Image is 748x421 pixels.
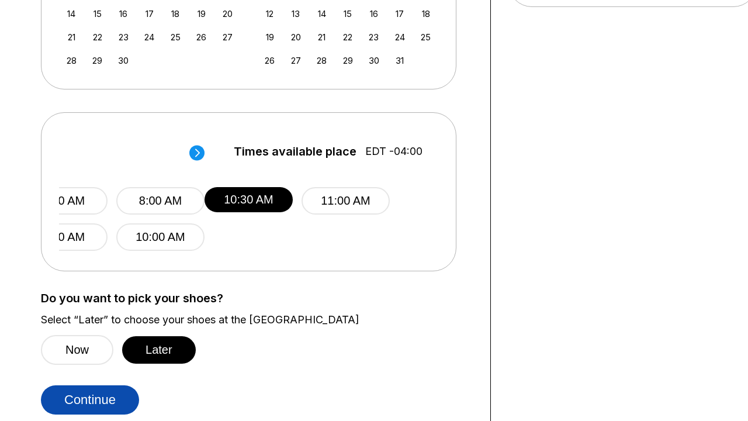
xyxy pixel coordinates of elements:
div: Choose Tuesday, September 23rd, 2025 [116,29,131,45]
div: Choose Wednesday, October 29th, 2025 [340,53,356,68]
button: 9:30 AM [19,223,108,251]
div: Choose Friday, October 17th, 2025 [392,6,408,22]
div: Choose Tuesday, October 14th, 2025 [314,6,330,22]
label: Do you want to pick your shoes? [41,292,473,305]
div: Choose Thursday, September 18th, 2025 [168,6,183,22]
div: Choose Monday, September 15th, 2025 [89,6,105,22]
div: Choose Wednesday, September 24th, 2025 [141,29,157,45]
button: 7:30 AM [19,187,108,215]
div: Choose Saturday, October 25th, 2025 [418,29,434,45]
div: Choose Friday, September 19th, 2025 [193,6,209,22]
span: Times available place [234,145,356,158]
div: Choose Monday, October 20th, 2025 [288,29,304,45]
button: 10:30 AM [205,187,293,212]
div: Choose Tuesday, October 21st, 2025 [314,29,330,45]
div: Choose Wednesday, September 17th, 2025 [141,6,157,22]
button: 8:00 AM [116,187,205,215]
div: Choose Wednesday, October 22nd, 2025 [340,29,356,45]
div: Choose Friday, September 26th, 2025 [193,29,209,45]
div: Choose Monday, September 22nd, 2025 [89,29,105,45]
div: Choose Thursday, October 30th, 2025 [366,53,382,68]
div: Choose Sunday, September 14th, 2025 [64,6,79,22]
div: Choose Monday, October 13th, 2025 [288,6,304,22]
button: Now [41,335,113,365]
div: Choose Saturday, October 18th, 2025 [418,6,434,22]
button: Continue [41,385,139,415]
div: Choose Thursday, September 25th, 2025 [168,29,183,45]
div: Choose Tuesday, October 28th, 2025 [314,53,330,68]
div: Choose Sunday, October 26th, 2025 [262,53,278,68]
label: Select “Later” to choose your shoes at the [GEOGRAPHIC_DATA] [41,313,473,326]
span: EDT -04:00 [365,145,423,158]
div: Choose Wednesday, October 15th, 2025 [340,6,356,22]
div: Choose Friday, October 31st, 2025 [392,53,408,68]
div: Choose Monday, October 27th, 2025 [288,53,304,68]
div: Choose Tuesday, September 16th, 2025 [116,6,131,22]
div: Choose Friday, October 24th, 2025 [392,29,408,45]
div: Choose Saturday, September 27th, 2025 [220,29,236,45]
button: 10:00 AM [116,223,205,251]
div: Choose Sunday, October 19th, 2025 [262,29,278,45]
div: Choose Sunday, September 28th, 2025 [64,53,79,68]
div: Choose Sunday, October 12th, 2025 [262,6,278,22]
div: Choose Monday, September 29th, 2025 [89,53,105,68]
div: Choose Tuesday, September 30th, 2025 [116,53,131,68]
button: 11:00 AM [302,187,390,215]
div: Choose Sunday, September 21st, 2025 [64,29,79,45]
div: Choose Thursday, October 16th, 2025 [366,6,382,22]
div: Choose Saturday, September 20th, 2025 [220,6,236,22]
div: Choose Thursday, October 23rd, 2025 [366,29,382,45]
button: Later [122,336,196,364]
